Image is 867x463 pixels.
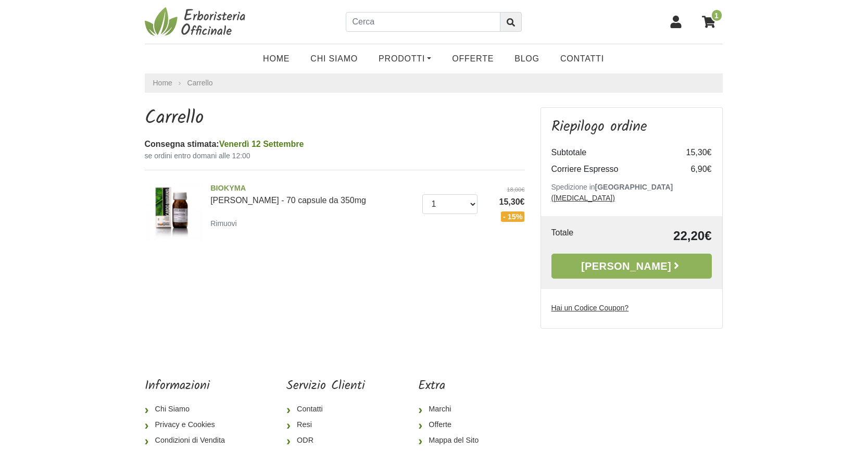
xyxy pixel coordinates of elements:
[418,417,487,433] a: Offerte
[711,9,723,22] span: 1
[145,433,233,448] a: Condizioni di Vendita
[551,254,712,279] a: [PERSON_NAME]
[286,402,365,417] a: Contatti
[210,183,414,194] span: BIOKYMA
[551,227,610,245] td: Totale
[368,48,442,69] a: Prodotti
[210,183,414,205] a: BIOKYMA[PERSON_NAME] - 70 capsule da 350mg
[551,161,670,178] td: Corriere Espresso
[300,48,368,69] a: Chi Siamo
[540,379,722,415] iframe: fb:page Facebook Social Plugin
[286,379,365,394] h5: Servizio Clienti
[346,12,500,32] input: Cerca
[145,151,525,161] small: se ordini entro domani alle 12:00
[253,48,300,69] a: Home
[551,303,629,314] label: Hai un Codice Coupon?
[418,433,487,448] a: Mappa del Sito
[485,196,525,208] span: 15,30€
[610,227,712,245] td: 22,20€
[210,219,237,228] small: Rimuovi
[551,194,615,202] a: ([MEDICAL_DATA])
[670,161,712,178] td: 6,90€
[145,379,233,394] h5: Informazioni
[145,73,723,93] nav: breadcrumb
[670,144,712,161] td: 15,30€
[153,78,172,89] a: Home
[442,48,504,69] a: OFFERTE
[504,48,550,69] a: Blog
[551,304,629,312] u: Hai un Codice Coupon?
[145,417,233,433] a: Privacy e Cookies
[550,48,614,69] a: Contatti
[551,182,712,204] p: Spedizione in
[145,107,525,130] h1: Carrello
[145,138,525,151] div: Consegna stimata:
[141,179,203,241] img: Cardo Mariano - 70 capsule da 350mg
[210,217,241,230] a: Rimuovi
[145,6,249,37] img: Erboristeria Officinale
[418,379,487,394] h5: Extra
[145,402,233,417] a: Chi Siamo
[219,140,304,148] span: Venerdì 12 Settembre
[187,79,213,87] a: Carrello
[286,433,365,448] a: ODR
[501,211,525,222] span: - 15%
[286,417,365,433] a: Resi
[418,402,487,417] a: Marchi
[551,118,712,136] h3: Riepilogo ordine
[595,183,673,191] b: [GEOGRAPHIC_DATA]
[551,144,670,161] td: Subtotale
[697,9,723,35] a: 1
[485,185,525,194] del: 18,00€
